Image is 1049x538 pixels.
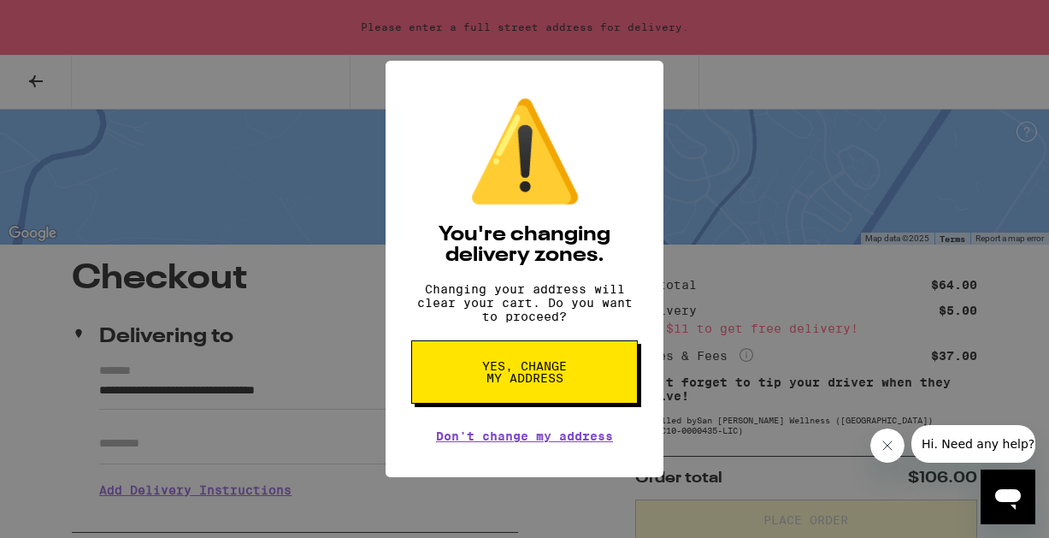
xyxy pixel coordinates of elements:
[981,470,1035,524] iframe: Button to launch messaging window
[411,282,638,323] p: Changing your address will clear your cart. Do you want to proceed?
[411,225,638,266] h2: You're changing delivery zones.
[480,360,569,384] span: Yes, change my address
[870,429,905,463] iframe: Close message
[411,340,638,404] button: Yes, change my address
[436,429,613,443] a: Don't change my address
[465,95,585,208] div: ⚠️
[911,425,1035,463] iframe: Message from company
